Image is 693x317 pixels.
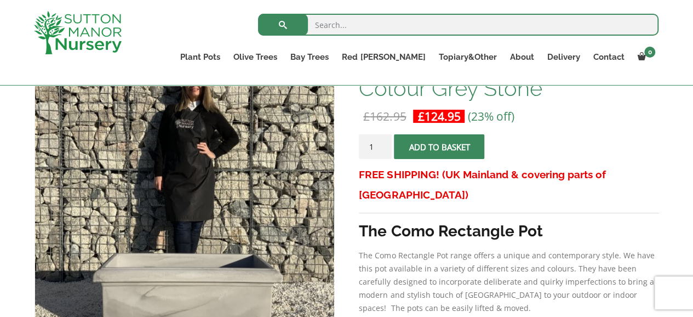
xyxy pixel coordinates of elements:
[363,109,406,124] bdi: 162.95
[359,54,658,100] h1: The Como Rectangle Pot 90 Colour Grey Stone
[432,49,503,65] a: Topiary&Other
[417,109,460,124] bdi: 124.95
[359,134,392,159] input: Product quantity
[359,249,658,315] p: The Como Rectangle Pot range offers a unique and contemporary style. We have this pot available i...
[363,109,370,124] span: £
[335,49,432,65] a: Red [PERSON_NAME]
[631,49,658,65] a: 0
[359,222,542,240] strong: The Como Rectangle Pot
[586,49,631,65] a: Contact
[174,49,227,65] a: Plant Pots
[644,47,655,58] span: 0
[227,49,284,65] a: Olive Trees
[540,49,586,65] a: Delivery
[34,11,122,54] img: logo
[417,109,424,124] span: £
[467,109,514,124] span: (23% off)
[359,165,658,205] h3: FREE SHIPPING! (UK Mainland & covering parts of [GEOGRAPHIC_DATA])
[394,134,484,159] button: Add to basket
[503,49,540,65] a: About
[258,14,658,36] input: Search...
[284,49,335,65] a: Bay Trees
